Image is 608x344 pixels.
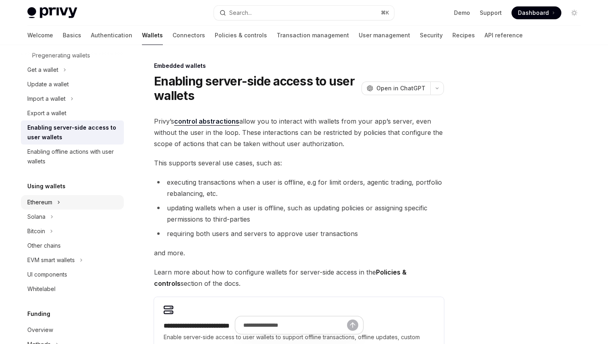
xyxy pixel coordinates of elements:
h1: Enabling server-side access to user wallets [154,74,358,103]
a: User management [359,26,410,45]
div: Embedded wallets [154,62,444,70]
img: light logo [27,7,77,18]
div: Enabling offline actions with user wallets [27,147,119,166]
div: Export a wallet [27,108,66,118]
button: Search...⌘K [214,6,394,20]
button: Send message [347,320,358,331]
div: Import a wallet [27,94,66,104]
div: Ethereum [27,197,52,207]
a: Security [420,26,443,45]
a: Enabling offline actions with user wallets [21,145,124,169]
button: Toggle dark mode [568,6,581,19]
div: Other chains [27,241,61,250]
span: ⌘ K [381,10,389,16]
a: Wallets [142,26,163,45]
a: Overview [21,323,124,337]
a: API reference [485,26,523,45]
a: UI components [21,267,124,282]
span: Learn more about how to configure wallets for server-side access in the section of the docs. [154,267,444,289]
span: and more. [154,247,444,259]
a: Export a wallet [21,106,124,120]
div: Bitcoin [27,226,45,236]
span: Dashboard [518,9,549,17]
a: Welcome [27,26,53,45]
a: Transaction management [277,26,349,45]
span: This supports several use cases, such as: [154,157,444,169]
div: Enabling server-side access to user wallets [27,123,119,142]
a: Update a wallet [21,77,124,92]
span: Open in ChatGPT [376,84,425,92]
div: UI components [27,270,67,279]
div: Update a wallet [27,79,69,89]
div: EVM smart wallets [27,255,75,265]
a: Basics [63,26,81,45]
div: Search... [229,8,252,18]
button: Open in ChatGPT [362,81,430,95]
a: Dashboard [511,6,561,19]
a: Whitelabel [21,282,124,296]
div: Solana [27,212,45,222]
a: Demo [454,9,470,17]
div: Overview [27,325,53,335]
a: Support [480,9,502,17]
a: Recipes [452,26,475,45]
a: Enabling server-side access to user wallets [21,120,124,145]
div: Whitelabel [27,284,55,294]
a: Connectors [173,26,205,45]
li: updating wallets when a user is offline, such as updating policies or assigning specific permissi... [154,202,444,225]
span: Privy’s allow you to interact with wallets from your app’s server, even without the user in the l... [154,116,444,149]
a: Policies & controls [215,26,267,45]
li: requiring both users and servers to approve user transactions [154,228,444,239]
h5: Using wallets [27,181,66,191]
div: Get a wallet [27,65,58,75]
li: executing transactions when a user is offline, e.g for limit orders, agentic trading, portfolio r... [154,177,444,199]
a: control abstractions [174,117,239,126]
h5: Funding [27,309,50,319]
a: Authentication [91,26,132,45]
a: Other chains [21,238,124,253]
